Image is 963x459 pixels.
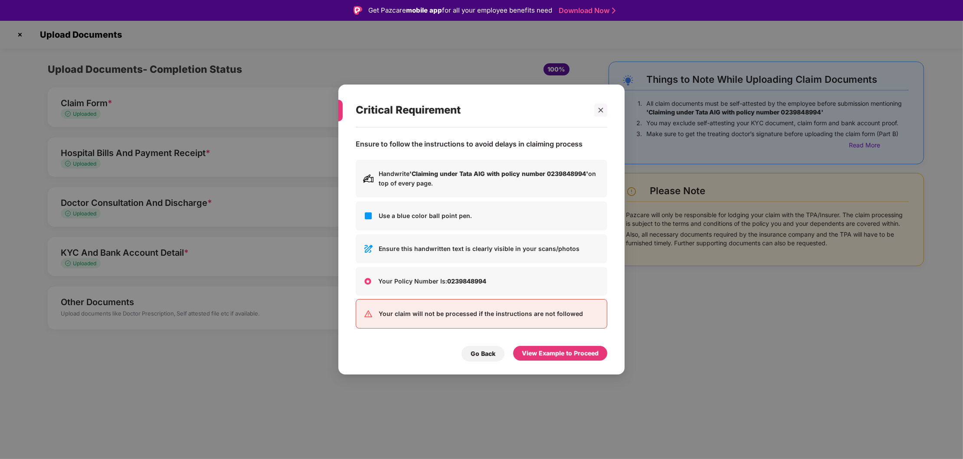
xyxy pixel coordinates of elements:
[354,6,362,15] img: Logo
[447,277,486,285] b: 0239848994
[363,211,373,221] img: svg+xml;base64,PHN2ZyB3aWR0aD0iMjQiIGhlaWdodD0iMjQiIHZpZXdCb3g9IjAgMCAyNCAyNCIgZmlsbD0ibm9uZSIgeG...
[363,276,373,286] img: +cAAAAASUVORK5CYII=
[612,6,616,15] img: Stroke
[559,6,613,15] a: Download Now
[598,107,604,113] span: close
[406,6,442,14] strong: mobile app
[356,93,586,127] div: Critical Requirement
[379,244,600,254] p: Ensure this handwritten text is clearly visible in your scans/photos
[379,211,600,221] p: Use a blue color ball point pen.
[363,244,373,254] img: svg+xml;base64,PHN2ZyB3aWR0aD0iMjQiIGhlaWdodD0iMjQiIHZpZXdCb3g9IjAgMCAyNCAyNCIgZmlsbD0ibm9uZSIgeG...
[522,348,599,358] div: View Example to Proceed
[379,169,600,188] p: Handwrite on top of every page.
[368,5,552,16] div: Get Pazcare for all your employee benefits need
[379,309,600,319] p: Your claim will not be processed if the instructions are not followed
[363,173,373,184] img: svg+xml;base64,PHN2ZyB3aWR0aD0iMjAiIGhlaWdodD0iMjAiIHZpZXdCb3g9IjAgMCAyMCAyMCIgZmlsbD0ibm9uZSIgeG...
[363,309,373,319] img: svg+xml;base64,PHN2ZyB3aWR0aD0iMjQiIGhlaWdodD0iMjQiIHZpZXdCb3g9IjAgMCAyNCAyNCIgZmlsbD0ibm9uZSIgeG...
[378,277,600,286] p: Your Policy Number Is:
[471,349,495,358] div: Go Back
[356,140,583,149] p: Ensure to follow the instructions to avoid delays in claiming process
[409,170,588,177] b: 'Claiming under Tata AIG with policy number 0239848994'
